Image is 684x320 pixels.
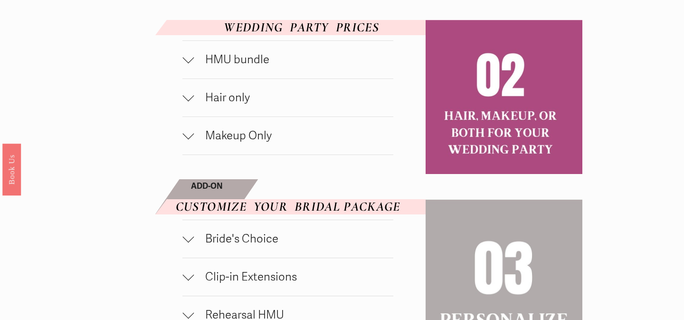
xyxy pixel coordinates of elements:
[194,129,393,143] span: Makeup Only
[2,143,21,195] a: Book Us
[176,199,400,214] em: CUSTOMIZE YOUR BRIDAL PACKAGE
[224,19,379,35] em: WEDDING PARTY PRICES
[194,91,393,105] span: Hair only
[182,79,393,116] button: Hair only
[182,117,393,155] button: Makeup Only
[194,53,393,67] span: HMU bundle
[182,258,393,296] button: Clip-in Extensions
[191,181,223,191] strong: ADD-ON
[182,41,393,78] button: HMU bundle
[194,270,393,284] span: Clip-in Extensions
[194,232,393,246] span: Bride's Choice
[182,220,393,258] button: Bride's Choice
